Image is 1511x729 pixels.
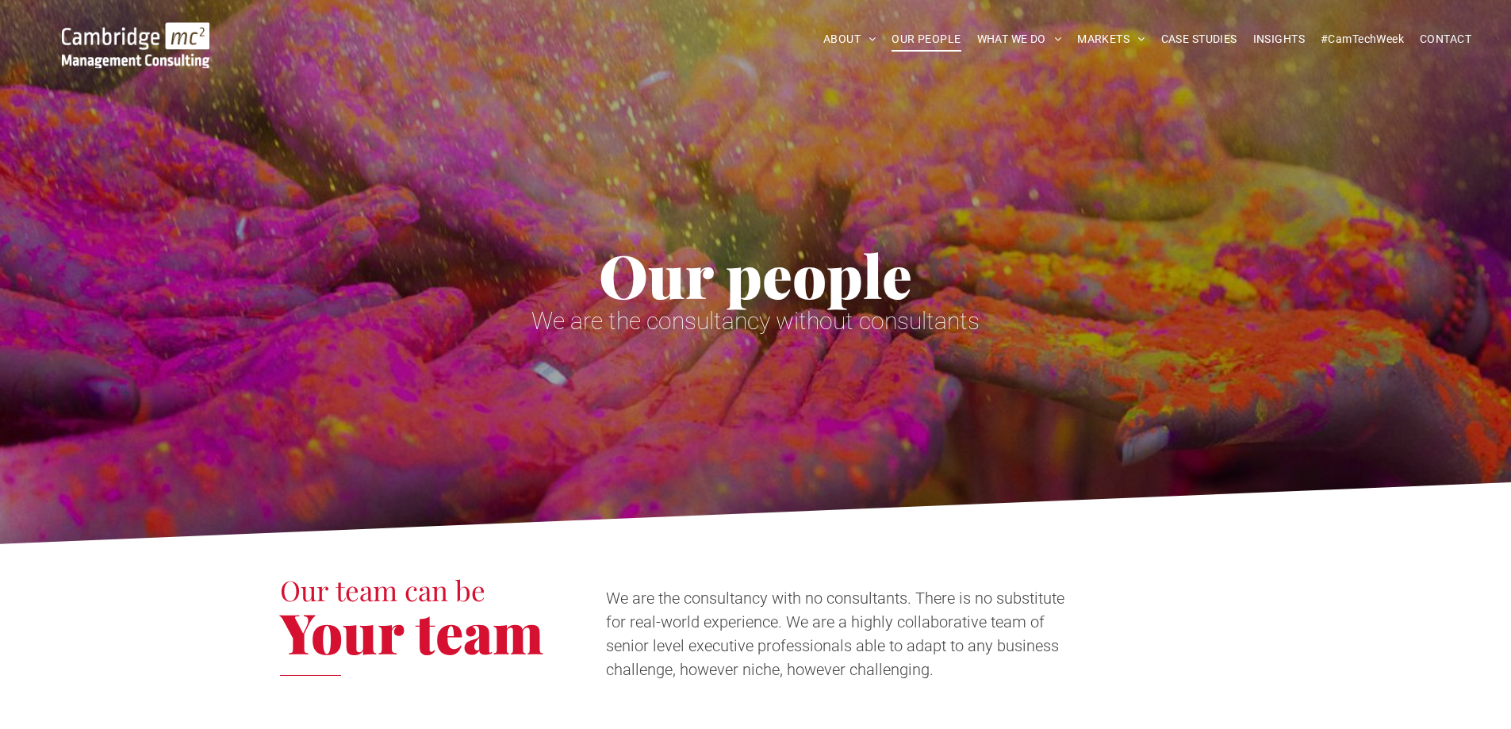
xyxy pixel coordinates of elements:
[1153,27,1245,52] a: CASE STUDIES
[1069,27,1152,52] a: MARKETS
[969,27,1070,52] a: WHAT WE DO
[1313,27,1412,52] a: #CamTechWeek
[280,571,485,608] span: Our team can be
[606,589,1064,679] span: We are the consultancy with no consultants. There is no substitute for real-world experience. We ...
[1412,27,1479,52] a: CONTACT
[599,235,912,314] span: Our people
[884,27,968,52] a: OUR PEOPLE
[1245,27,1313,52] a: INSIGHTS
[62,22,209,68] img: Cambridge MC Logo, digital transformation
[280,594,543,669] span: Your team
[62,25,209,41] a: Your Business Transformed | Cambridge Management Consulting
[531,307,980,335] span: We are the consultancy without consultants
[815,27,884,52] a: ABOUT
